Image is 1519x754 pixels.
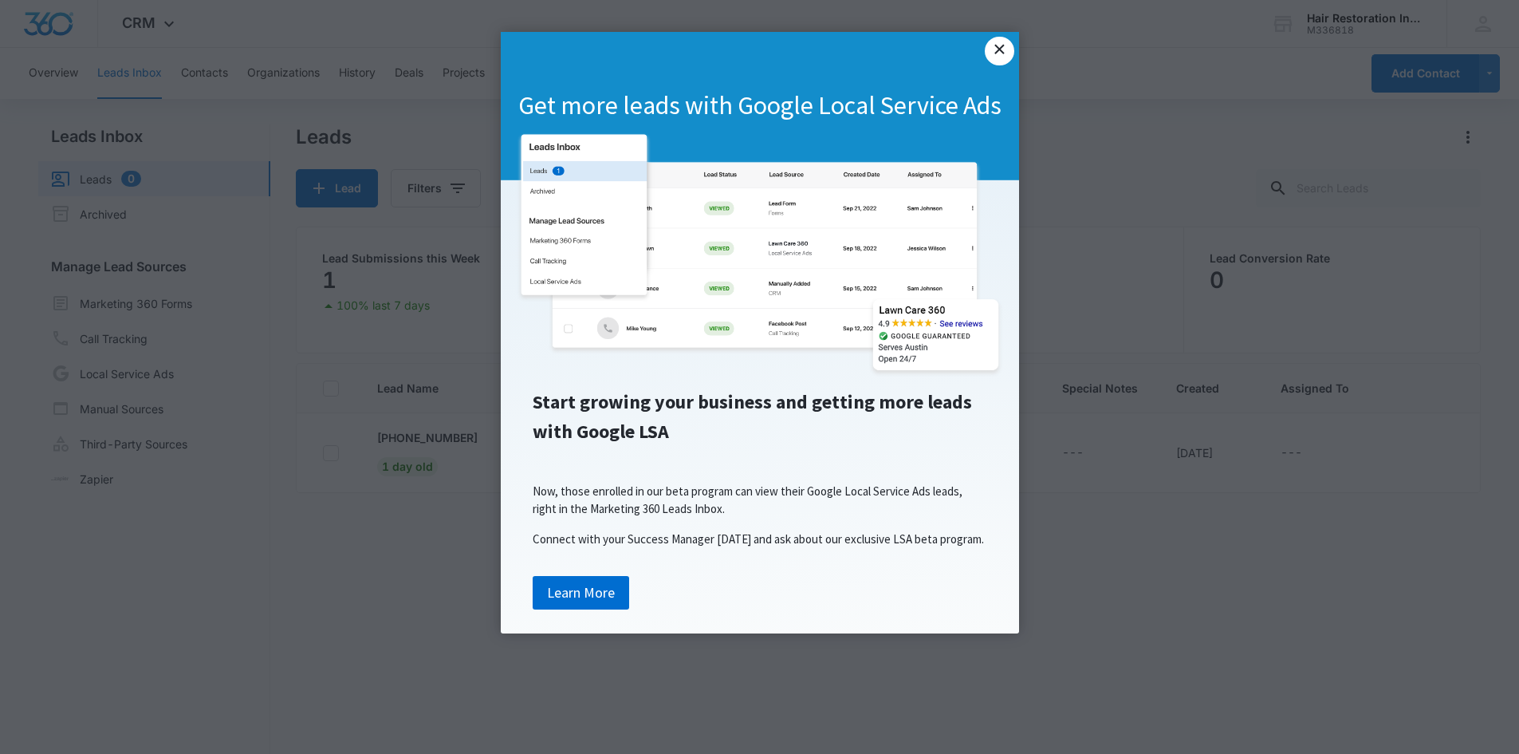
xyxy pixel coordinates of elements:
[533,576,629,610] a: Learn More
[533,484,962,516] span: Now, those enrolled in our beta program can view their Google Local Service Ads leads, right in t...
[533,419,669,444] span: with Google LSA
[501,89,1019,123] h1: Get more leads with Google Local Service Ads
[533,531,984,547] span: Connect with your Success Manager [DATE] and ask about our exclusive LSA beta program.
[533,389,972,414] span: Start growing your business and getting more leads
[517,452,1003,470] p: ​
[985,37,1013,65] a: Close modal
